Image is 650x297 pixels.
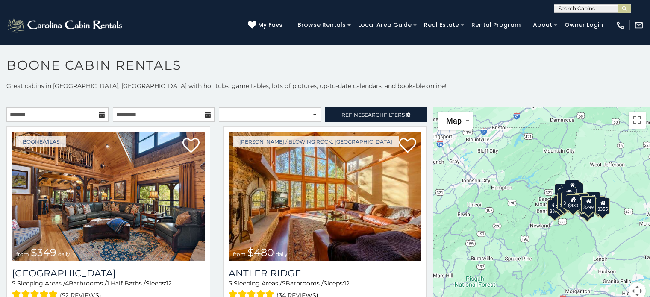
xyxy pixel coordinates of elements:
a: Antler Ridge [229,268,421,279]
div: $395 [557,194,571,210]
a: Antler Ridge from $480 daily [229,132,421,261]
a: Boone/Vilas [16,136,66,147]
span: Search [362,112,384,118]
h3: Diamond Creek Lodge [12,268,205,279]
a: Browse Rentals [293,18,350,32]
div: $635 [554,184,569,200]
button: Change map style [438,112,473,130]
a: [GEOGRAPHIC_DATA] [12,268,205,279]
a: Add to favorites [399,137,416,155]
a: Local Area Guide [354,18,416,32]
span: Map [446,116,462,125]
a: Diamond Creek Lodge from $349 daily [12,132,205,261]
img: Diamond Creek Lodge [12,132,205,261]
span: from [233,251,246,257]
span: 12 [344,279,350,287]
div: $210 [562,187,576,203]
div: $375 [547,200,562,216]
img: Antler Ridge [229,132,421,261]
a: [PERSON_NAME] / Blowing Rock, [GEOGRAPHIC_DATA] [233,136,399,147]
div: $930 [586,192,600,208]
span: Refine Filters [341,112,405,118]
div: $325 [553,195,568,212]
span: 4 [65,279,69,287]
a: Real Estate [420,18,463,32]
div: $380 [574,193,589,209]
img: White-1-2.png [6,17,125,34]
img: phone-regular-white.png [616,21,625,30]
div: $225 [561,192,575,208]
span: daily [58,251,70,257]
a: Rental Program [467,18,525,32]
div: $320 [565,180,579,196]
span: 5 [12,279,15,287]
a: RefineSearchFilters [325,107,427,122]
div: $250 [568,183,583,199]
span: $349 [31,246,56,259]
span: daily [276,251,288,257]
a: About [529,18,556,32]
button: Toggle fullscreen view [629,112,646,129]
div: $480 [566,194,580,211]
div: $299 [581,196,596,212]
a: Add to favorites [182,137,200,155]
a: Owner Login [560,18,607,32]
a: My Favs [248,21,285,30]
span: $480 [247,246,274,259]
div: $355 [595,198,610,214]
span: 5 [229,279,232,287]
span: My Favs [258,21,282,29]
span: 1 Half Baths / [107,279,146,287]
span: from [16,251,29,257]
img: mail-regular-white.png [634,21,644,30]
div: $255 [567,181,581,197]
span: 12 [166,279,172,287]
span: 5 [282,279,285,287]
